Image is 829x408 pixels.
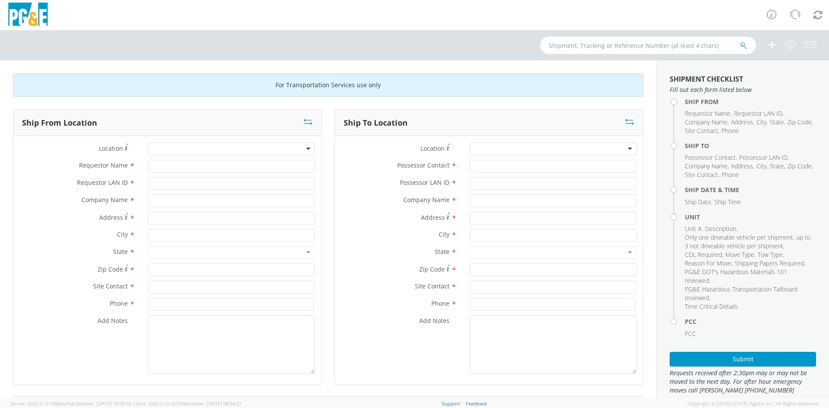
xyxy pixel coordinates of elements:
[403,196,449,204] span: Company Name
[110,299,128,307] span: Phone
[770,162,785,171] li: ,
[10,400,131,407] span: Server: 2025.21.0-769a9a7b8c3
[117,230,128,238] span: City
[82,196,128,204] span: Company Name
[788,162,812,170] span: Zip Code
[685,98,816,105] h4: Ship From
[79,400,131,407] span: master, [DATE] 10:09:35
[731,162,754,171] li: ,
[685,329,696,338] span: PCC
[721,127,739,135] span: Phone
[739,153,789,162] li: ,
[734,109,782,117] span: Requestor LAN ID
[13,73,643,97] div: For Transportation Services use only
[756,118,768,127] li: ,
[756,162,768,171] li: ,
[687,400,819,407] span: Copyright © [DATE]-[DATE] Agistix Inc., All Rights Reserved
[685,268,787,285] span: PG&E DOT's Hazardous Materials 101 reviewed
[685,250,723,259] li: ,
[685,198,712,206] li: ,
[731,162,753,170] span: Address
[685,187,816,193] h4: Ship Date & Time
[735,259,804,267] span: Shipping Papers Required
[739,153,788,161] span: Possessor LAN ID
[685,250,722,259] span: CDL Required
[685,171,718,179] span: Site Contact
[79,161,128,169] span: Requestor Name
[731,118,754,127] li: ,
[685,153,737,162] li: ,
[685,233,814,250] li: ,
[670,74,743,84] strong: Shipment Checklist
[770,162,784,170] span: State
[685,233,810,250] span: Only one driveable vehicle per shipment, up to 3 not driveable vehicle per shipment
[685,225,702,233] span: Unit #
[685,118,729,127] li: ,
[133,400,241,407] span: Client: 2025.21.0-c073d8a
[705,225,737,233] li: ,
[685,127,718,135] span: Site Contact
[770,118,785,127] li: ,
[415,282,449,290] span: Site Contact
[725,250,756,259] li: ,
[685,127,719,135] li: ,
[431,299,449,307] span: Phone
[685,162,729,171] li: ,
[400,178,449,187] span: Possessor LAN ID
[670,352,816,367] button: Submit
[685,259,733,268] li: ,
[685,198,711,206] span: Ship Date
[421,213,445,221] span: Address
[98,265,123,273] span: Zip Code
[685,109,732,118] li: ,
[670,85,816,94] span: Fill out each form listed below
[685,285,797,302] span: PG&E Hazardous Transportation Tailboard reviewed
[685,142,816,149] h4: Ship To
[705,225,736,233] span: Description
[113,247,128,256] span: State
[442,400,460,407] a: Support
[685,285,814,302] li: ,
[735,259,805,268] li: ,
[419,265,445,273] span: Zip Code
[344,119,408,127] h3: Ship To Location
[685,162,728,170] span: Company Name
[99,213,123,221] span: Address
[685,171,719,179] li: ,
[685,118,728,126] span: Company Name
[466,400,487,407] a: Feedback
[788,162,813,171] li: ,
[685,153,736,161] span: Possessor Contact
[685,109,731,117] span: Requestor Name
[685,225,703,233] li: ,
[670,369,816,395] span: Requests received after 2:30pm may or may not be moved to the next day. For after hour emergency ...
[439,230,449,238] span: City
[189,400,241,407] span: master, [DATE] 08:04:37
[397,161,449,169] span: Possessor Contact
[725,250,754,259] span: Move Type
[419,316,449,325] span: Add Notes
[731,118,753,126] span: Address
[715,198,741,206] span: Ship Time
[540,37,756,54] input: Shipment, Tracking or Reference Number (at least 4 chars)
[758,250,783,259] span: Tow Type
[756,118,766,126] span: City
[685,268,814,285] li: ,
[734,109,784,118] li: ,
[685,302,738,310] span: Time Critical Details
[421,144,445,152] span: Location
[770,118,784,126] span: State
[756,162,766,170] span: City
[721,171,739,179] span: Phone
[685,214,816,220] h4: Unit
[685,259,731,267] span: Reason For Move
[758,250,784,259] li: ,
[98,316,128,325] span: Add Notes
[99,144,123,152] span: Location
[685,318,816,325] h4: PCC
[22,119,97,127] h3: Ship From Location
[77,178,128,187] span: Requestor LAN ID
[788,118,813,127] li: ,
[93,282,128,290] span: Site Contact
[788,118,812,126] span: Zip Code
